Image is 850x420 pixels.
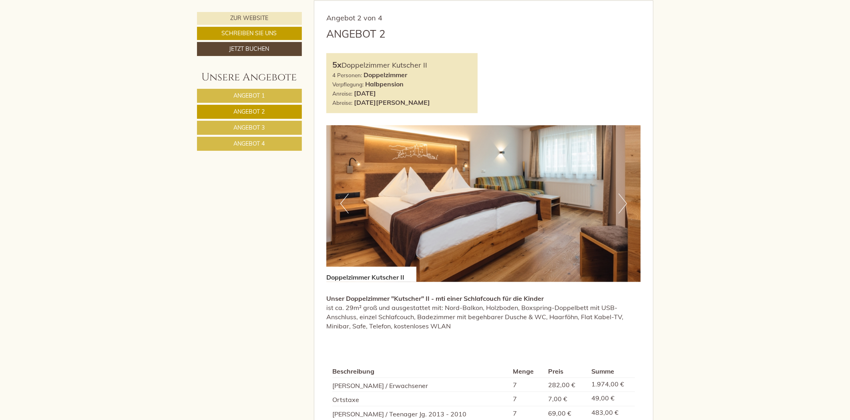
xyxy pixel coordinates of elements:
span: Angebot 3 [234,124,265,131]
p: ist ca. 29m² groß und ausgestattet mit: Nord-Balkon, Holzboden, Boxspring-Doppelbett mit USB-Ansc... [326,294,641,330]
img: image [326,125,641,282]
b: Doppelzimmer [364,71,407,79]
div: Doppelzimmer Kutscher II [332,59,472,71]
b: [DATE][PERSON_NAME] [354,98,430,106]
div: Unsere Angebote [197,70,302,85]
strong: Unser Doppelzimmer "Kutscher" II - mti einer Schlafcouch für die Kinder [326,294,544,302]
small: Abreise: [332,99,352,106]
small: Verpflegung: [332,81,364,88]
span: Angebot 2 [234,108,265,115]
b: 5x [332,60,342,70]
td: 7 [510,392,545,406]
td: 7 [510,378,545,392]
th: Preis [545,365,588,378]
span: 282,00 € [548,381,575,389]
b: Halbpension [365,80,404,88]
td: 49,00 € [588,392,635,406]
span: Angebot 4 [234,140,265,147]
a: Jetzt buchen [197,42,302,56]
small: Anreise: [332,90,352,97]
span: 7,00 € [548,395,567,403]
div: Doppelzimmer Kutscher II [326,267,416,282]
th: Summe [588,365,635,378]
a: Zur Website [197,12,302,25]
a: Schreiben Sie uns [197,27,302,40]
b: [DATE] [354,89,376,97]
div: Angebot 2 [326,26,386,41]
span: 69,00 € [548,409,571,417]
td: [PERSON_NAME] / Erwachsener [332,378,510,392]
td: 1.974,00 € [588,378,635,392]
th: Beschreibung [332,365,510,378]
small: 4 Personen: [332,72,362,78]
span: Angebot 2 von 4 [326,13,382,22]
th: Menge [510,365,545,378]
td: Ortstaxe [332,392,510,406]
span: Angebot 1 [234,92,265,99]
button: Previous [340,194,349,214]
button: Next [619,194,627,214]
